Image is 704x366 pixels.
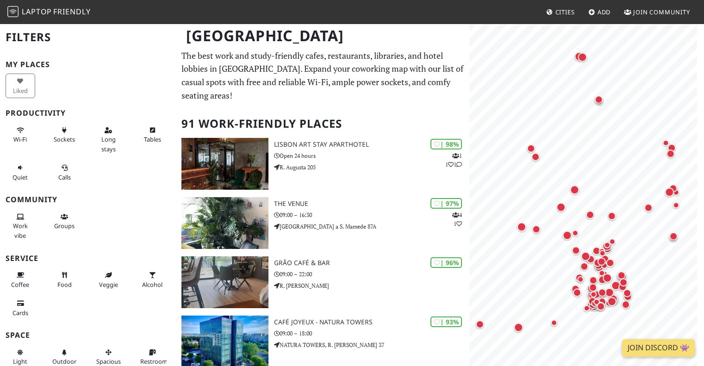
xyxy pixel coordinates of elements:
[598,8,611,16] span: Add
[50,160,79,185] button: Calls
[554,200,567,213] div: Map marker
[6,109,170,118] h3: Productivity
[50,123,79,147] button: Sockets
[7,6,19,17] img: LaptopFriendly
[607,292,620,305] div: Map marker
[604,257,616,269] div: Map marker
[588,289,599,300] div: Map marker
[663,186,676,199] div: Map marker
[6,331,170,340] h3: Space
[93,267,123,292] button: Veggie
[585,4,615,20] a: Add
[474,318,486,330] div: Map marker
[576,50,589,63] div: Map marker
[666,142,678,154] div: Map marker
[606,210,618,222] div: Map marker
[591,296,602,307] div: Map marker
[587,298,599,310] div: Map marker
[7,4,91,20] a: LaptopFriendly LaptopFriendly
[58,173,71,181] span: Video/audio calls
[591,245,603,257] div: Map marker
[585,289,598,302] div: Map marker
[617,281,629,293] div: Map marker
[579,250,592,263] div: Map marker
[616,269,628,281] div: Map marker
[50,267,79,292] button: Food
[57,280,72,289] span: Food
[93,123,123,156] button: Long stays
[585,300,597,312] div: Map marker
[181,49,464,102] p: The best work and study-friendly cafes, restaurants, libraries, and hotel lobbies in [GEOGRAPHIC_...
[430,198,462,209] div: | 97%
[596,246,607,257] div: Map marker
[617,276,629,288] div: Map marker
[99,280,118,289] span: Veggie
[12,309,28,317] span: Credit cards
[6,160,35,185] button: Quiet
[512,321,525,334] div: Map marker
[142,280,162,289] span: Alcohol
[622,339,695,357] a: Join Discord 👾
[585,253,597,265] div: Map marker
[179,23,467,49] h1: [GEOGRAPHIC_DATA]
[596,287,609,300] div: Map marker
[11,280,29,289] span: Coffee
[430,316,462,327] div: | 93%
[515,220,528,233] div: Map marker
[620,4,694,20] a: Join Community
[561,229,573,242] div: Map marker
[633,8,690,16] span: Join Community
[578,260,590,272] div: Map marker
[452,211,462,228] p: 4 1
[101,135,116,153] span: Long stays
[642,202,654,214] div: Map marker
[615,272,627,284] div: Map marker
[593,93,605,105] div: Map marker
[592,261,605,273] div: Map marker
[594,300,607,313] div: Map marker
[6,60,170,69] h3: My Places
[605,295,618,308] div: Map marker
[587,281,599,293] div: Map marker
[181,138,268,190] img: Lisbon Art Stay Aparthotel
[525,142,537,154] div: Map marker
[575,273,586,285] div: Map marker
[667,182,679,194] div: Map marker
[6,23,170,51] h2: Filters
[586,295,598,307] div: Map marker
[555,8,575,16] span: Cities
[592,259,604,271] div: Map marker
[581,303,592,314] div: Map marker
[274,141,470,149] h3: Lisbon Art Stay Aparthotel
[602,239,613,250] div: Map marker
[96,357,121,366] span: Spacious
[620,298,632,310] div: Map marker
[622,291,634,303] div: Map marker
[274,151,470,160] p: Open 24 hours
[274,318,470,326] h3: Café Joyeux - Natura Towers
[601,271,614,284] div: Map marker
[274,222,470,231] p: [GEOGRAPHIC_DATA] a S. Mamede 87A
[137,267,167,292] button: Alcohol
[667,230,679,242] div: Map marker
[6,195,170,204] h3: Community
[144,135,161,143] span: Work-friendly tables
[542,4,579,20] a: Cities
[596,267,607,279] div: Map marker
[589,298,600,309] div: Map marker
[181,197,268,249] img: The VENUE
[596,273,608,285] div: Map marker
[597,248,608,259] div: Map marker
[274,341,470,349] p: NATURA TOWERS, R. [PERSON_NAME] 37
[592,256,604,268] div: Map marker
[571,286,583,298] div: Map marker
[13,135,27,143] span: Stable Wi-Fi
[274,270,470,279] p: 09:00 – 22:00
[274,200,470,208] h3: The VENUE
[573,272,586,284] div: Map marker
[609,279,622,292] div: Map marker
[573,50,586,63] div: Map marker
[591,288,603,300] div: Map marker
[616,270,629,283] div: Map marker
[603,298,614,309] div: Map marker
